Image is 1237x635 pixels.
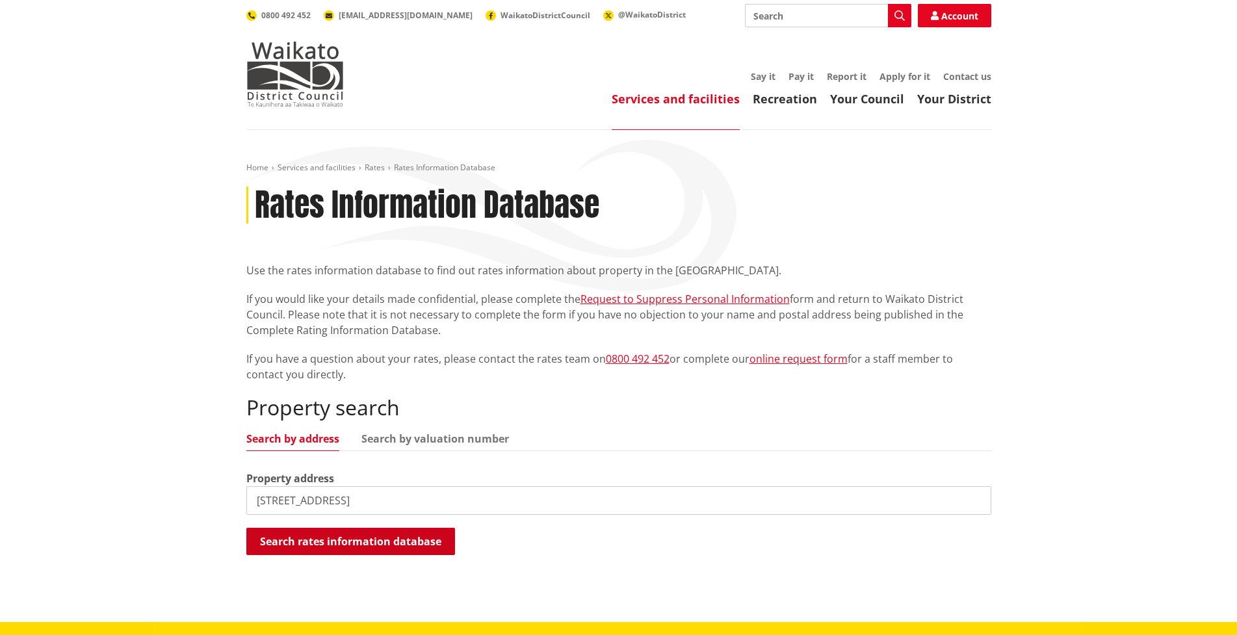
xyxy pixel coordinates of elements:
a: Your Council [830,91,904,107]
p: Use the rates information database to find out rates information about property in the [GEOGRAPHI... [246,263,991,278]
p: If you would like your details made confidential, please complete the form and return to Waikato ... [246,291,991,338]
a: Services and facilities [612,91,740,107]
iframe: Messenger Launcher [1177,580,1224,627]
label: Property address [246,471,334,486]
a: Apply for it [879,70,930,83]
img: Waikato District Council - Te Kaunihera aa Takiwaa o Waikato [246,42,344,107]
a: @WaikatoDistrict [603,9,686,20]
a: Request to Suppress Personal Information [580,292,790,306]
a: Recreation [753,91,817,107]
nav: breadcrumb [246,162,991,174]
a: Your District [917,91,991,107]
a: Say it [751,70,775,83]
span: [EMAIL_ADDRESS][DOMAIN_NAME] [339,10,473,21]
a: Report it [827,70,866,83]
input: e.g. Duke Street NGARUAWAHIA [246,486,991,515]
a: Contact us [943,70,991,83]
span: Rates Information Database [394,162,495,173]
a: 0800 492 452 [606,352,670,366]
a: Home [246,162,268,173]
a: Search by address [246,434,339,444]
a: Pay it [788,70,814,83]
a: Rates [365,162,385,173]
button: Search rates information database [246,528,455,555]
span: @WaikatoDistrict [618,9,686,20]
h2: Property search [246,395,991,420]
a: [EMAIL_ADDRESS][DOMAIN_NAME] [324,10,473,21]
a: Search by valuation number [361,434,509,444]
input: Search input [745,4,911,27]
a: 0800 492 452 [246,10,311,21]
a: online request form [749,352,848,366]
a: Services and facilities [278,162,356,173]
span: 0800 492 452 [261,10,311,21]
p: If you have a question about your rates, please contact the rates team on or complete our for a s... [246,351,991,382]
a: WaikatoDistrictCouncil [486,10,590,21]
span: WaikatoDistrictCouncil [501,10,590,21]
a: Account [918,4,991,27]
h1: Rates Information Database [255,187,599,224]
